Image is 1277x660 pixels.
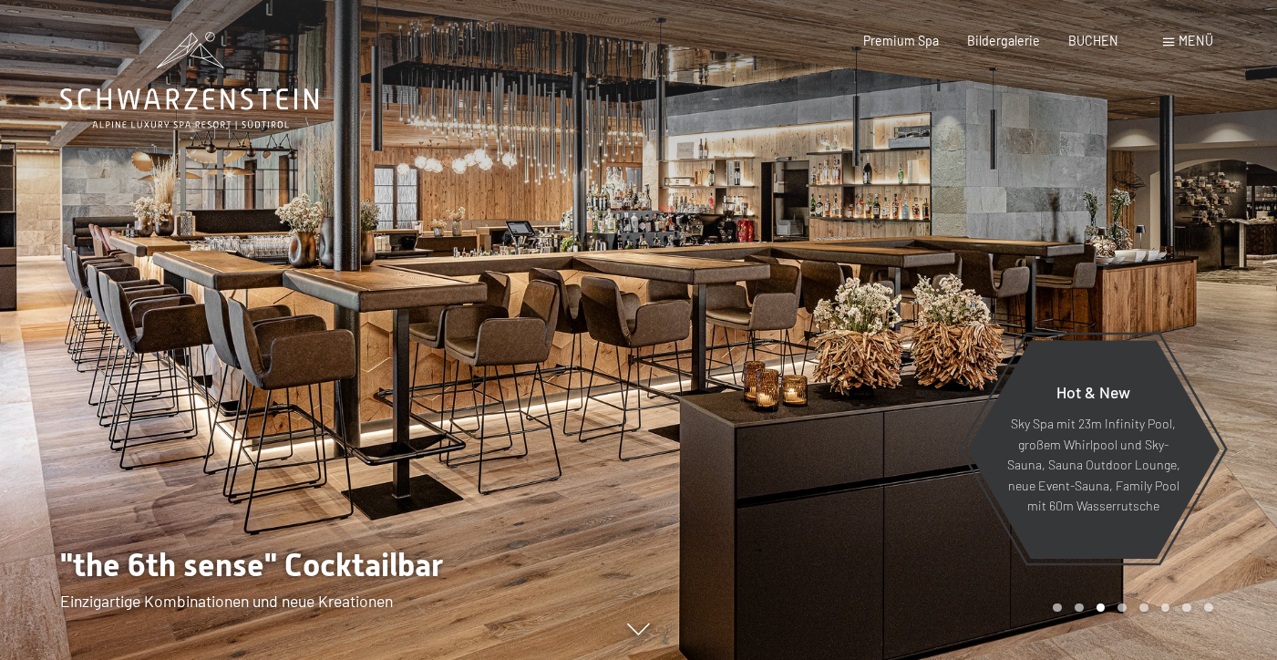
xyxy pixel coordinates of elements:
div: Carousel Page 6 [1161,603,1170,613]
div: Carousel Page 3 (Current Slide) [1097,603,1106,613]
div: Carousel Page 1 [1053,603,1062,613]
div: Carousel Page 7 [1182,603,1191,613]
div: Carousel Page 8 [1204,603,1213,613]
p: Sky Spa mit 23m Infinity Pool, großem Whirlpool und Sky-Sauna, Sauna Outdoor Lounge, neue Event-S... [1006,414,1180,517]
div: Carousel Pagination [1046,603,1212,613]
span: Menü [1179,33,1213,48]
a: Hot & New Sky Spa mit 23m Infinity Pool, großem Whirlpool und Sky-Sauna, Sauna Outdoor Lounge, ne... [966,339,1220,560]
div: Carousel Page 2 [1075,603,1084,613]
div: Carousel Page 5 [1139,603,1148,613]
a: Bildergalerie [967,33,1040,48]
a: Premium Spa [863,33,939,48]
div: Carousel Page 4 [1117,603,1127,613]
a: BUCHEN [1068,33,1118,48]
span: Hot & New [1056,382,1130,402]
